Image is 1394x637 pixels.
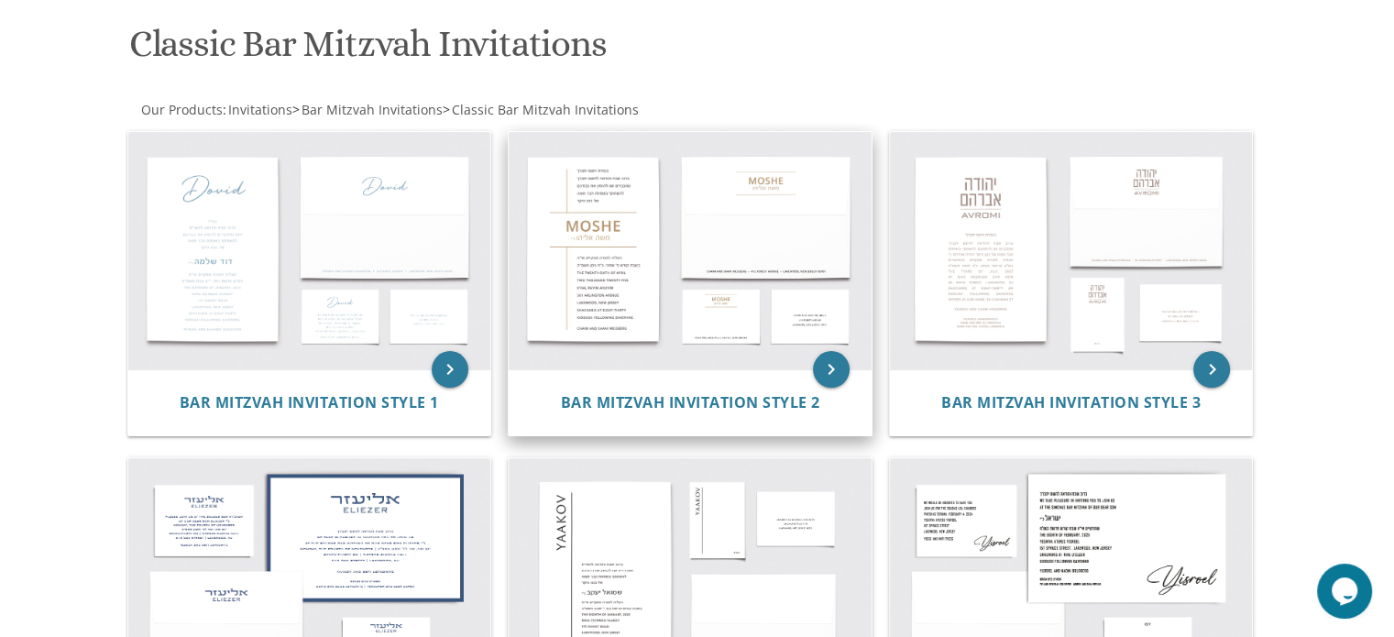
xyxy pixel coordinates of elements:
a: keyboard_arrow_right [432,351,468,388]
a: Invitations [226,101,292,118]
a: keyboard_arrow_right [1193,351,1230,388]
h1: Classic Bar Mitzvah Invitations [129,24,877,78]
img: Bar Mitzvah Invitation Style 2 [509,132,872,370]
a: Bar Mitzvah Invitation Style 2 [560,394,819,412]
span: > [292,101,443,118]
img: Bar Mitzvah Invitation Style 3 [890,132,1253,370]
a: Bar Mitzvah Invitations [300,101,443,118]
a: Bar Mitzvah Invitation Style 1 [180,394,439,412]
a: Bar Mitzvah Invitation Style 3 [941,394,1201,412]
iframe: chat widget [1317,564,1376,619]
a: keyboard_arrow_right [813,351,850,388]
span: Bar Mitzvah Invitation Style 3 [941,392,1201,412]
a: Classic Bar Mitzvah Invitations [450,101,639,118]
span: Bar Mitzvah Invitation Style 2 [560,392,819,412]
div: : [126,101,697,119]
span: Bar Mitzvah Invitation Style 1 [180,392,439,412]
span: Classic Bar Mitzvah Invitations [452,101,639,118]
span: Bar Mitzvah Invitations [302,101,443,118]
span: Invitations [228,101,292,118]
img: Bar Mitzvah Invitation Style 1 [128,132,491,370]
span: > [443,101,639,118]
a: Our Products [139,101,223,118]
